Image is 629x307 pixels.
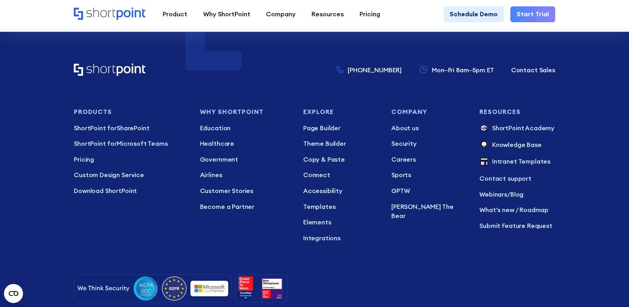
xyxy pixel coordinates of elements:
a: Accessibility [303,186,379,196]
a: Company [258,6,304,22]
div: Company [266,10,296,19]
p: SharePoint [74,124,187,133]
a: Knowledge Base [479,140,555,151]
a: Customer Stories [200,186,291,196]
a: About us [391,124,467,133]
a: GPTW [391,186,467,196]
a: Page Builder [303,124,379,133]
a: Copy & Paste [303,155,379,164]
p: [PHONE_NUMBER] [348,66,402,75]
div: Resources [312,10,344,19]
div: Pricing [360,10,380,19]
p: Mon–Fri 8am–5pm ET [432,66,494,75]
a: Custom Design Service [74,170,187,180]
a: Home [74,8,147,21]
a: Webinars [479,190,507,198]
p: ShortPoint Academy [492,124,554,134]
iframe: Chat Widget [589,269,629,307]
div: Product [163,10,187,19]
a: Product [155,6,195,22]
a: Pricing [352,6,388,22]
a: Airlines [200,170,291,180]
a: Healthcare [200,139,291,149]
a: Sports [391,170,467,180]
a: [PERSON_NAME] The Bear [391,202,467,221]
a: Security [391,139,467,149]
h3: Resources [479,108,555,115]
a: What's new / Roadmap [479,205,555,215]
span: ShortPoint for [74,124,117,132]
a: Home [74,64,147,77]
a: Become a Partner [200,202,291,212]
p: Microsoft Teams [74,139,187,149]
a: Resources [304,6,352,22]
div: Why ShortPoint [203,10,250,19]
a: Templates [303,202,379,212]
a: Start Trial [510,6,555,22]
span: ShortPoint for [74,139,117,147]
a: Schedule Demo [444,6,504,22]
h3: Company [391,108,467,115]
a: Blog [510,190,523,198]
h3: Products [74,108,187,115]
p: Knowledge Base [492,140,542,151]
h3: Explore [303,108,379,115]
a: [PHONE_NUMBER] [337,66,402,75]
a: Integrations [303,234,379,243]
a: Why ShortPoint [195,6,258,22]
a: ShortPoint forMicrosoft Teams [74,139,187,149]
a: Connect [303,170,379,180]
a: Theme Builder [303,139,379,149]
a: Intranet Templates [479,157,555,168]
h3: Why Shortpoint [200,108,291,115]
a: Submit Feature Request [479,221,555,231]
a: Contact support [479,174,555,183]
a: Elements [303,218,379,227]
a: Contact Sales [511,66,555,75]
button: Open CMP widget [4,284,23,303]
a: ShortPoint Academy [479,124,555,134]
p: / [479,190,555,199]
p: Intranet Templates [492,157,550,168]
a: Government [200,155,291,164]
a: Education [200,124,291,133]
a: ShortPoint forSharePoint [74,124,187,133]
a: Careers [391,155,467,164]
a: Pricing [74,155,187,164]
a: Download ShortPoint [74,186,187,196]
